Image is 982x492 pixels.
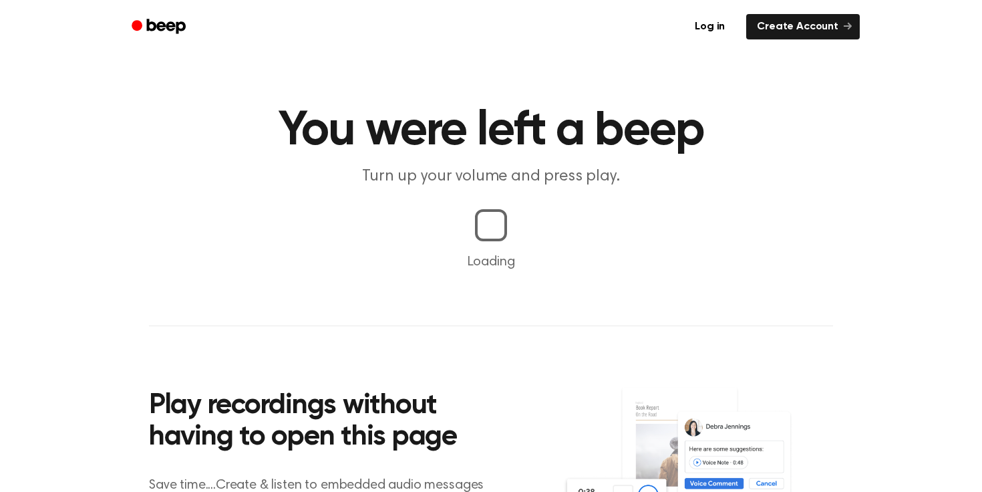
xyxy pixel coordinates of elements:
p: Loading [16,252,966,272]
a: Create Account [746,14,860,39]
a: Beep [122,14,198,40]
h2: Play recordings without having to open this page [149,390,509,454]
p: Turn up your volume and press play. [234,166,748,188]
a: Log in [681,11,738,42]
h1: You were left a beep [149,107,833,155]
